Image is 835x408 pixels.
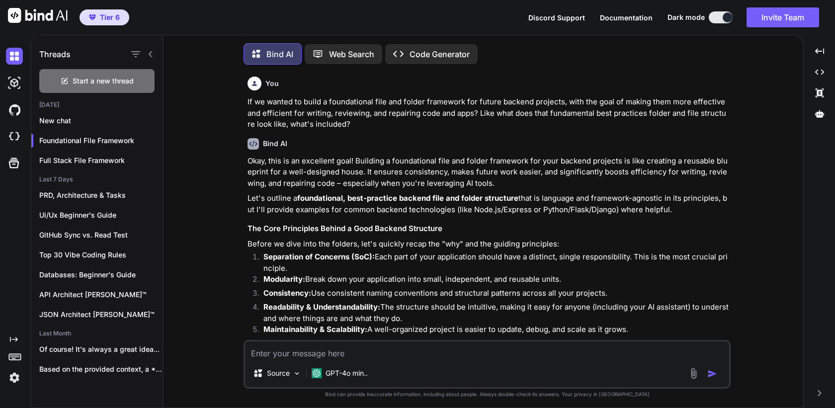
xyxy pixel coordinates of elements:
h6: You [265,79,279,88]
span: Start a new thread [73,76,134,86]
li: Clear separation makes it easier to write isolated tests for different parts of your code. [255,338,729,352]
p: New chat [39,116,163,126]
img: githubDark [6,101,23,118]
h6: Bind AI [263,139,287,149]
span: Dark mode [668,12,705,22]
strong: Consistency: [263,288,311,298]
li: Each part of your application should have a distinct, single responsibility. This is the most cru... [255,251,729,274]
li: A well-organized project is easier to update, debug, and scale as it grows. [255,324,729,338]
p: Source [267,368,290,378]
strong: Testability: [263,338,304,348]
button: premiumTier 6 [80,9,129,25]
button: Invite Team [747,7,819,27]
h3: The Core Principles Behind a Good Backend Structure [248,223,729,235]
p: GitHub Sync vs. Read Test [39,230,163,240]
button: Discord Support [528,12,585,23]
p: Full Stack File Framework [39,156,163,165]
h2: Last Month [31,329,163,337]
li: Break down your application into small, independent, and reusable units. [255,274,729,288]
strong: Readability & Understandability: [263,302,380,312]
p: Code Generator [410,48,470,60]
p: PRD, Architecture & Tasks [39,190,163,200]
img: cloudideIcon [6,128,23,145]
p: Based on the provided context, a **PRD**... [39,364,163,374]
h2: Last 7 Days [31,175,163,183]
span: Documentation [600,13,653,22]
li: Use consistent naming conventions and structural patterns across all your projects. [255,288,729,302]
p: Foundational File Framework [39,136,163,146]
img: GPT-4o mini [312,368,322,378]
p: API Architect [PERSON_NAME]™ [39,290,163,300]
p: Okay, this is an excellent goal! Building a foundational file and folder framework for your backe... [248,156,729,189]
p: GPT-4o min.. [326,368,368,378]
strong: foundational, best-practice backend file and folder structure [297,193,518,203]
strong: Separation of Concerns (SoC): [263,252,375,261]
p: Before we dive into the folders, let's quickly recap the "why" and the guiding principles: [248,239,729,250]
span: Tier 6 [100,12,120,22]
p: Of course! It's always a great idea... [39,344,163,354]
p: Bind AI [266,48,293,60]
p: Ui/Ux Beginner's Guide [39,210,163,220]
img: Bind AI [8,8,68,23]
img: Pick Models [293,369,301,378]
p: Let's outline a that is language and framework-agnostic in its principles, but I'll provide examp... [248,193,729,215]
img: icon [707,369,717,379]
p: Web Search [329,48,374,60]
h2: [DATE] [31,101,163,109]
strong: Modularity: [263,274,305,284]
p: Top 30 Vibe Coding Rules [39,250,163,260]
h1: Threads [39,48,71,60]
img: premium [89,14,96,20]
img: settings [6,369,23,386]
p: JSON Architect [PERSON_NAME]™ [39,310,163,320]
li: The structure should be intuitive, making it easy for anyone (including your AI assistant) to und... [255,302,729,324]
strong: Maintainability & Scalability: [263,325,367,334]
img: attachment [688,368,699,379]
span: Discord Support [528,13,585,22]
img: darkChat [6,48,23,65]
button: Documentation [600,12,653,23]
p: If we wanted to build a foundational file and folder framework for future backend projects, with ... [248,96,729,130]
p: Bind can provide inaccurate information, including about people. Always double-check its answers.... [244,391,731,398]
p: Databases: Beginner's Guide [39,270,163,280]
img: darkAi-studio [6,75,23,91]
